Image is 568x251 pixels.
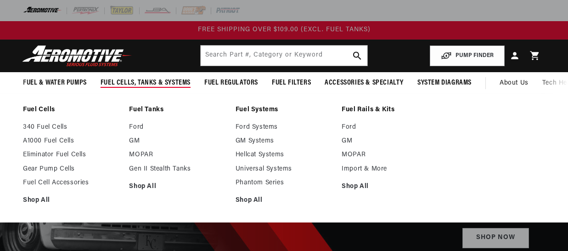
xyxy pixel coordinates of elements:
summary: Fuel & Water Pumps [16,72,94,94]
a: Eliminator Fuel Cells [23,151,120,159]
img: Aeromotive [20,45,135,67]
a: Universal Systems [236,165,332,173]
a: Fuel Rails & Kits [342,106,439,114]
a: 340 Fuel Cells [23,123,120,131]
a: GM [129,137,226,145]
input: Search by Part Number, Category or Keyword [201,46,368,66]
a: Fuel Tanks [129,106,226,114]
summary: Accessories & Specialty [318,72,411,94]
span: About Us [500,80,529,86]
a: Shop Now [462,228,529,249]
a: Ford [129,123,226,131]
a: Shop All [23,196,120,205]
span: Fuel & Water Pumps [23,78,87,88]
a: Import & More [342,165,439,173]
summary: Fuel Cells, Tanks & Systems [94,72,197,94]
summary: System Diagrams [411,72,478,94]
a: Fuel Cells [23,106,120,114]
span: Fuel Cells, Tanks & Systems [101,78,191,88]
span: Fuel Filters [272,78,311,88]
a: Phantom Series [236,179,332,187]
span: FREE SHIPPING OVER $109.00 (EXCL. FUEL TANKS) [198,26,371,33]
button: PUMP FINDER [430,46,505,66]
a: Shop All [129,183,226,191]
a: Fuel Cell Accessories [23,179,120,187]
span: System Diagrams [417,78,472,88]
a: MOPAR [342,151,439,159]
a: Shop All [342,183,439,191]
span: Accessories & Specialty [325,78,404,88]
a: MOPAR [129,151,226,159]
summary: Fuel Filters [265,72,318,94]
a: Hellcat Systems [236,151,332,159]
span: Fuel Regulators [204,78,258,88]
a: Shop All [236,196,332,205]
summary: Fuel Regulators [197,72,265,94]
a: Ford [342,123,439,131]
a: Gear Pump Cells [23,165,120,173]
a: Fuel Systems [236,106,332,114]
a: About Us [493,72,535,94]
a: Ford Systems [236,123,332,131]
a: A1000 Fuel Cells [23,137,120,145]
button: search button [347,46,367,66]
a: Gen II Stealth Tanks [129,165,226,173]
a: GM Systems [236,137,332,145]
a: GM [342,137,439,145]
